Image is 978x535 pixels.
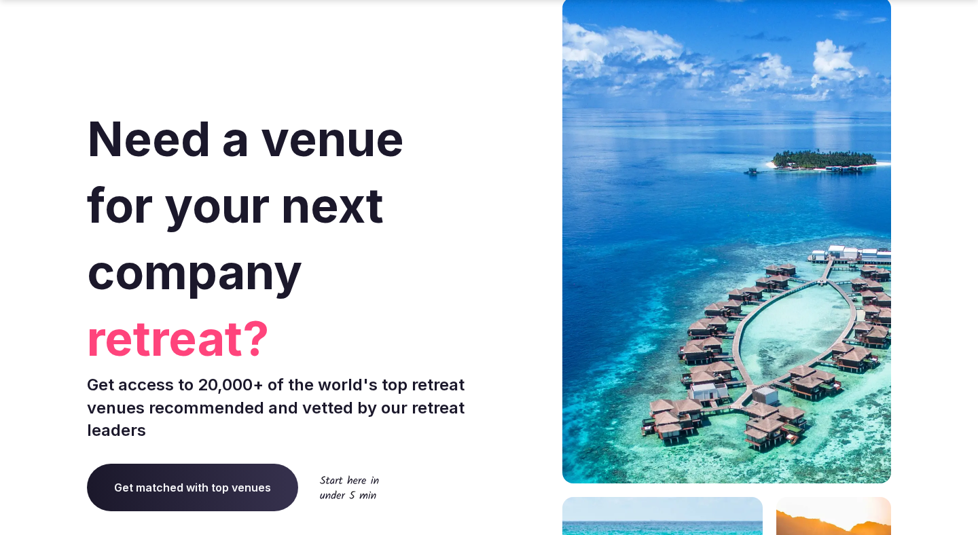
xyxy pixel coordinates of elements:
span: retreat? [87,306,484,372]
p: Get access to 20,000+ of the world's top retreat venues recommended and vetted by our retreat lea... [87,373,484,442]
a: Get matched with top venues [87,464,298,511]
span: Need a venue for your next company [87,110,404,301]
img: Start here in under 5 min [320,475,379,499]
